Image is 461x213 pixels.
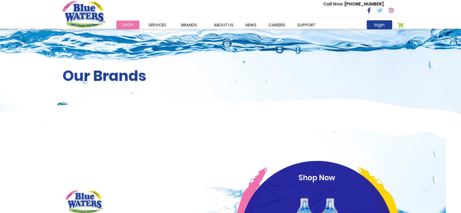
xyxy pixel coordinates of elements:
[122,22,133,28] span: Shop
[62,1,105,28] a: store logo
[251,172,383,183] p: Shop Now
[367,20,392,29] a: login
[291,21,321,29] a: support
[208,21,239,29] a: about us
[323,1,345,7] span: Call Now :
[239,21,262,29] a: News
[181,22,197,28] span: Brands
[323,1,384,7] p: [PHONE_NUMBER]
[149,22,166,28] span: Services
[62,67,399,85] h2: Our Brands
[262,21,291,29] a: careers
